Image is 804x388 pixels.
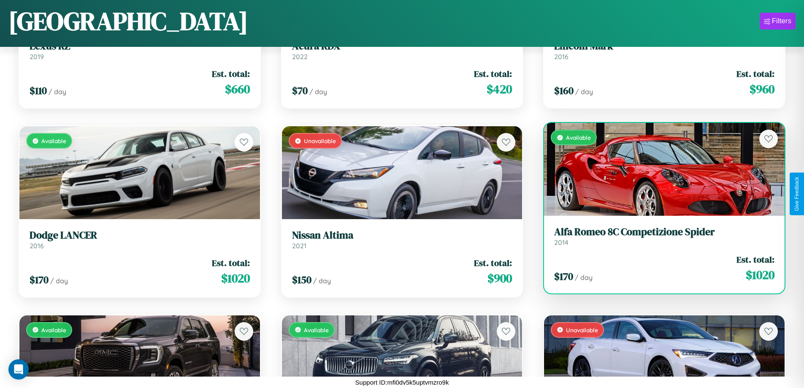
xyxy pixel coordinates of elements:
span: Unavailable [566,326,598,334]
span: / day [575,273,593,282]
a: Lincoln Mark2016 [554,40,774,61]
span: / day [309,87,327,96]
span: 2019 [30,52,44,61]
div: Give Feedback [794,177,800,211]
span: Available [41,326,66,334]
p: Support ID: mfi0dv5k5uptvmzro9k [355,377,449,388]
span: $ 110 [30,84,47,98]
span: / day [49,87,66,96]
span: $ 960 [750,81,774,98]
a: Alfa Romeo 8C Competizione Spider2014 [554,226,774,247]
span: 2016 [554,52,568,61]
h3: Alfa Romeo 8C Competizione Spider [554,226,774,238]
span: Available [41,137,66,144]
span: Est. total: [212,257,250,269]
span: / day [313,277,331,285]
a: Dodge LANCER2016 [30,229,250,250]
span: Est. total: [212,68,250,80]
a: Nissan Altima2021 [292,229,512,250]
span: 2016 [30,241,44,250]
span: $ 660 [225,81,250,98]
span: / day [50,277,68,285]
span: Est. total: [736,253,774,266]
h1: [GEOGRAPHIC_DATA] [8,4,248,38]
h3: Dodge LANCER [30,229,250,241]
div: Open Intercom Messenger [8,359,29,380]
span: $ 420 [487,81,512,98]
span: Est. total: [474,257,512,269]
span: $ 170 [30,273,49,287]
span: Est. total: [474,68,512,80]
span: $ 70 [292,84,308,98]
span: $ 160 [554,84,574,98]
span: $ 900 [487,270,512,287]
button: Filters [760,13,796,30]
span: / day [575,87,593,96]
span: $ 1020 [221,270,250,287]
span: Available [304,326,329,334]
span: $ 150 [292,273,311,287]
span: $ 170 [554,269,573,283]
span: 2021 [292,241,306,250]
span: Unavailable [304,137,336,144]
div: Filters [772,17,791,25]
h3: Nissan Altima [292,229,512,241]
a: Acura RDX2022 [292,40,512,61]
span: Est. total: [736,68,774,80]
span: $ 1020 [746,266,774,283]
span: 2014 [554,238,568,247]
span: 2022 [292,52,308,61]
a: Lexus RZ2019 [30,40,250,61]
span: Available [566,134,591,141]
